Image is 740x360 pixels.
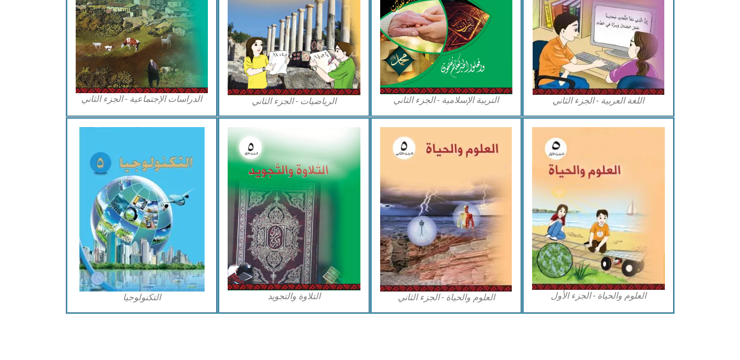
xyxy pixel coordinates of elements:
[76,292,208,304] figcaption: التكنولوجيا
[228,290,360,302] figcaption: التلاوة والتجويد
[380,292,513,304] figcaption: العلوم والحياة - الجزء الثاني
[532,95,665,107] figcaption: اللغة العربية - الجزء الثاني
[532,290,665,302] figcaption: العلوم والحياة - الجزء الأول
[228,95,360,107] figcaption: الرياضيات - الجزء الثاني
[76,93,208,105] figcaption: الدراسات الإجتماعية - الجزء الثاني
[380,94,513,106] figcaption: التربية الإسلامية - الجزء الثاني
